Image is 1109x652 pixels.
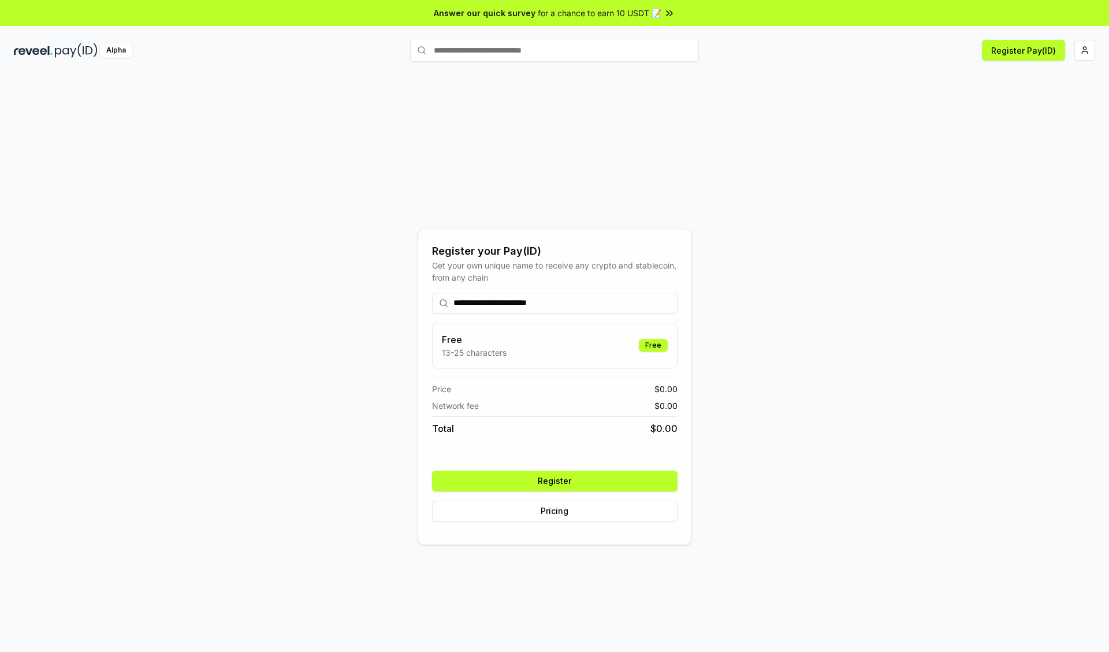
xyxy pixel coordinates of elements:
[100,43,132,58] div: Alpha
[432,383,451,395] span: Price
[55,43,98,58] img: pay_id
[434,7,535,19] span: Answer our quick survey
[639,339,668,352] div: Free
[654,400,678,412] span: $ 0.00
[14,43,53,58] img: reveel_dark
[432,501,678,521] button: Pricing
[432,259,678,284] div: Get your own unique name to receive any crypto and stablecoin, from any chain
[650,422,678,435] span: $ 0.00
[432,243,678,259] div: Register your Pay(ID)
[982,40,1065,61] button: Register Pay(ID)
[442,333,507,347] h3: Free
[432,422,454,435] span: Total
[538,7,661,19] span: for a chance to earn 10 USDT 📝
[442,347,507,359] p: 13-25 characters
[432,400,479,412] span: Network fee
[432,471,678,491] button: Register
[654,383,678,395] span: $ 0.00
